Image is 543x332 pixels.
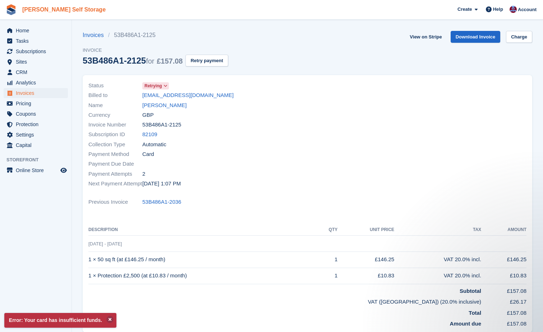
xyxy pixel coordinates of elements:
span: Protection [16,119,59,129]
a: [PERSON_NAME] Self Storage [19,4,109,15]
a: Charge [506,31,532,43]
td: £146.25 [337,252,394,268]
nav: breadcrumbs [83,31,228,40]
span: Create [457,6,472,13]
span: Capital [16,140,59,150]
span: Automatic [142,140,166,149]
a: menu [4,109,68,119]
span: Currency [88,111,142,119]
span: Retrying [144,83,162,89]
td: £10.83 [337,268,394,284]
td: £157.08 [481,317,526,328]
td: VAT ([GEOGRAPHIC_DATA]) (20.0% inclusive) [88,295,481,306]
span: Analytics [16,78,59,88]
span: Subscriptions [16,46,59,56]
span: Name [88,101,142,110]
span: Invoice [83,47,228,54]
th: Unit Price [337,224,394,236]
a: 53B486A1-2036 [142,198,181,206]
a: menu [4,67,68,77]
a: Invoices [83,31,108,40]
span: Sites [16,57,59,67]
td: 1 × 50 sq ft (at £146.25 / month) [88,252,317,268]
span: Account [518,6,537,13]
span: Payment Attempts [88,170,142,178]
span: Billed to [88,91,142,100]
td: £157.08 [481,306,526,317]
td: £26.17 [481,295,526,306]
p: Error: Your card has insufficient funds. [4,313,116,328]
span: Invoices [16,88,59,98]
span: Collection Type [88,140,142,149]
span: Pricing [16,98,59,109]
span: Home [16,26,59,36]
th: Description [88,224,317,236]
span: GBP [142,111,154,119]
span: Help [493,6,503,13]
span: 53B486A1-2125 [142,121,181,129]
a: menu [4,140,68,150]
span: Card [142,150,154,158]
a: menu [4,88,68,98]
td: 1 × Protection £2,500 (at £10.83 / month) [88,268,317,284]
button: Retry payment [185,55,228,66]
span: Settings [16,130,59,140]
td: 1 [317,252,337,268]
span: Next Payment Attempt [88,180,142,188]
span: Coupons [16,109,59,119]
strong: Subtotal [460,288,481,294]
a: menu [4,130,68,140]
strong: Total [469,310,481,316]
a: menu [4,57,68,67]
span: Subscription ID [88,130,142,139]
span: Invoice Number [88,121,142,129]
img: Tracy Bailey [510,6,517,13]
div: 53B486A1-2125 [83,56,183,65]
span: for [146,57,154,65]
a: menu [4,26,68,36]
th: Amount [481,224,526,236]
span: Online Store [16,165,59,175]
a: menu [4,36,68,46]
a: Retrying [142,82,169,90]
a: [EMAIL_ADDRESS][DOMAIN_NAME] [142,91,234,100]
a: menu [4,46,68,56]
th: Tax [394,224,481,236]
a: menu [4,119,68,129]
th: QTY [317,224,337,236]
span: Storefront [6,156,72,163]
div: VAT 20.0% incl. [394,255,481,264]
td: £157.08 [481,284,526,295]
a: menu [4,165,68,175]
td: 1 [317,268,337,284]
td: £146.25 [481,252,526,268]
span: Payment Method [88,150,142,158]
a: Preview store [59,166,68,175]
a: 82109 [142,130,157,139]
span: [DATE] - [DATE] [88,241,122,246]
a: View on Stripe [407,31,445,43]
span: £157.08 [157,57,183,65]
strong: Amount due [450,321,482,327]
span: Previous Invoice [88,198,142,206]
span: Payment Due Date [88,160,142,168]
td: £10.83 [481,268,526,284]
a: menu [4,78,68,88]
span: 2 [142,170,145,178]
span: CRM [16,67,59,77]
a: [PERSON_NAME] [142,101,187,110]
div: VAT 20.0% incl. [394,272,481,280]
a: Download Invoice [451,31,501,43]
img: stora-icon-8386f47178a22dfd0bd8f6a31ec36ba5ce8667c1dd55bd0f319d3a0aa187defe.svg [6,4,17,15]
span: Tasks [16,36,59,46]
a: menu [4,98,68,109]
time: 2025-10-03 12:07:01 UTC [142,180,181,188]
span: Status [88,82,142,90]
